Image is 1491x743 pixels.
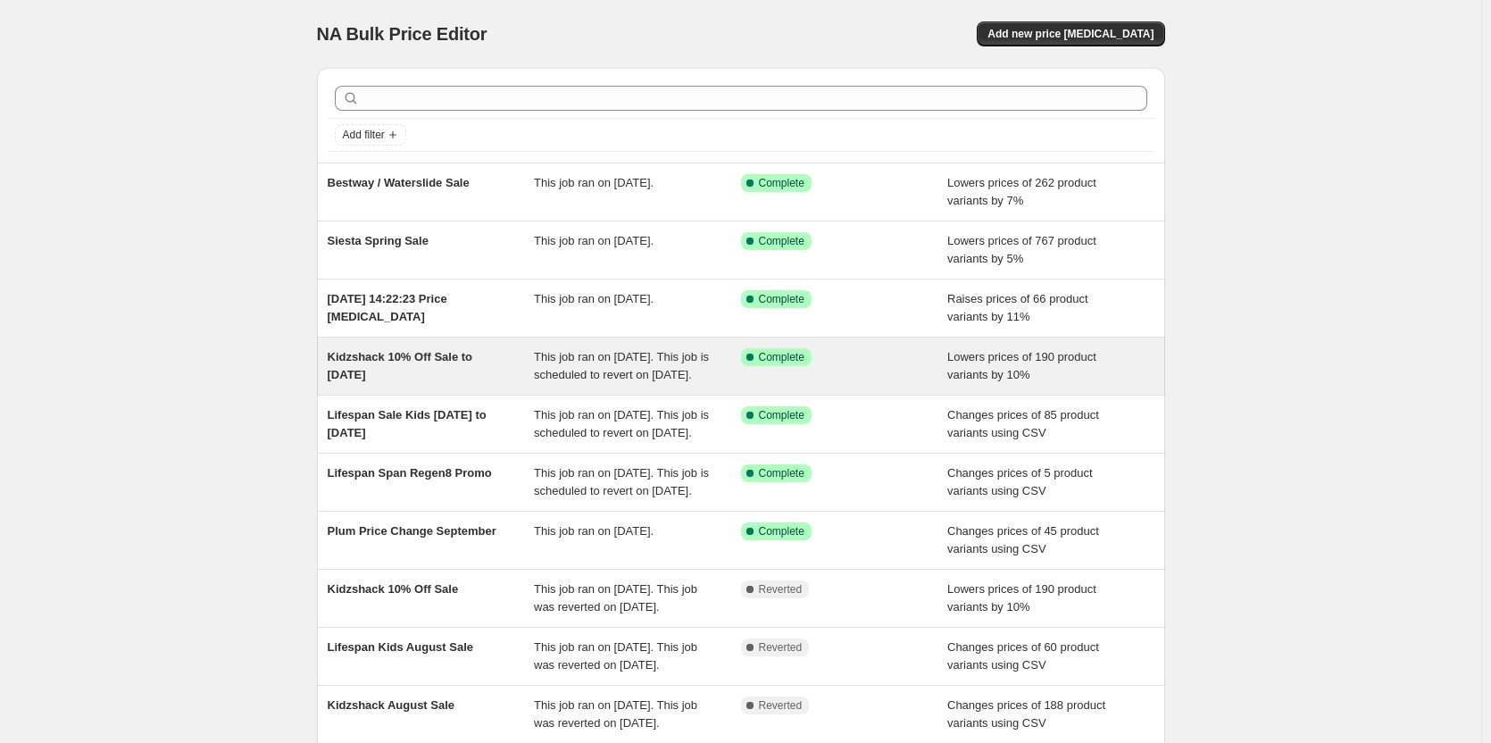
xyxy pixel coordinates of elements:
span: Lowers prices of 190 product variants by 10% [947,350,1096,381]
span: Complete [759,466,804,480]
span: Complete [759,176,804,190]
span: Lowers prices of 262 product variants by 7% [947,176,1096,207]
span: This job ran on [DATE]. This job is scheduled to revert on [DATE]. [534,408,709,439]
span: Lifespan Span Regen8 Promo [328,466,492,480]
span: Plum Price Change September [328,524,496,538]
span: This job ran on [DATE]. [534,176,654,189]
span: Complete [759,292,804,306]
span: Lowers prices of 190 product variants by 10% [947,582,1096,614]
span: Complete [759,408,804,422]
span: This job ran on [DATE]. This job was reverted on [DATE]. [534,582,697,614]
span: Changes prices of 5 product variants using CSV [947,466,1093,497]
span: This job ran on [DATE]. This job was reverted on [DATE]. [534,698,697,730]
span: Kidzshack 10% Off Sale [328,582,459,596]
span: Raises prices of 66 product variants by 11% [947,292,1088,323]
span: Kidzshack 10% Off Sale to [DATE] [328,350,473,381]
span: Add filter [343,128,385,142]
span: This job ran on [DATE]. [534,234,654,247]
span: This job ran on [DATE]. This job was reverted on [DATE]. [534,640,697,672]
span: Reverted [759,582,803,597]
span: [DATE] 14:22:23 Price [MEDICAL_DATA] [328,292,447,323]
span: This job ran on [DATE]. This job is scheduled to revert on [DATE]. [534,350,709,381]
span: Changes prices of 85 product variants using CSV [947,408,1099,439]
span: This job ran on [DATE]. This job is scheduled to revert on [DATE]. [534,466,709,497]
button: Add filter [335,124,406,146]
span: Bestway / Waterslide Sale [328,176,470,189]
span: NA Bulk Price Editor [317,24,487,44]
span: Kidzshack August Sale [328,698,455,712]
span: Reverted [759,640,803,655]
span: Complete [759,234,804,248]
span: Changes prices of 45 product variants using CSV [947,524,1099,555]
span: Lifespan Kids August Sale [328,640,474,654]
button: Add new price [MEDICAL_DATA] [977,21,1164,46]
span: Lifespan Sale Kids [DATE] to [DATE] [328,408,487,439]
span: Siesta Spring Sale [328,234,429,247]
span: Complete [759,524,804,538]
span: This job ran on [DATE]. [534,524,654,538]
span: Complete [759,350,804,364]
span: Lowers prices of 767 product variants by 5% [947,234,1096,265]
span: Changes prices of 60 product variants using CSV [947,640,1099,672]
span: Changes prices of 188 product variants using CSV [947,698,1105,730]
span: Add new price [MEDICAL_DATA] [987,27,1154,41]
span: This job ran on [DATE]. [534,292,654,305]
span: Reverted [759,698,803,713]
